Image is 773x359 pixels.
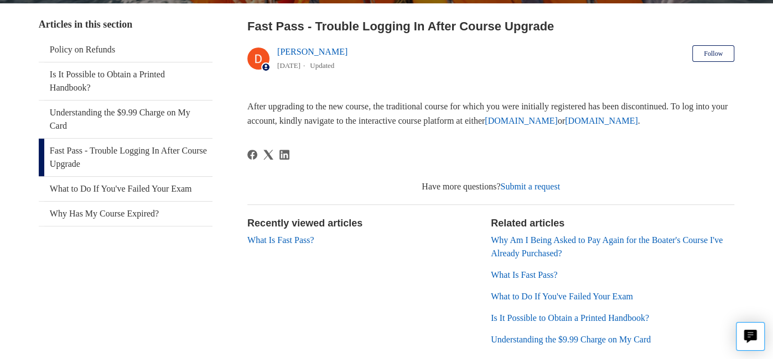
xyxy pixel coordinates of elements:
[247,150,257,160] svg: Share this page on Facebook
[310,61,334,70] li: Updated
[39,19,132,30] span: Articles in this section
[485,116,558,125] a: [DOMAIN_NAME]
[39,177,212,201] a: What to Do If You've Failed Your Exam
[247,180,734,193] div: Have more questions?
[39,202,212,226] a: Why Has My Course Expired?
[279,150,289,160] svg: Share this page on LinkedIn
[491,335,651,344] a: Understanding the $9.99 Charge on My Card
[565,116,638,125] a: [DOMAIN_NAME]
[39,62,212,100] a: Is It Possible to Obtain a Printed Handbook?
[247,235,314,245] a: What Is Fast Pass?
[39,101,212,138] a: Understanding the $9.99 Charge on My Card
[500,182,560,191] a: Submit a request
[491,270,557,279] a: What Is Fast Pass?
[247,17,734,35] h2: Fast Pass - Trouble Logging In After Course Upgrade
[277,61,300,70] time: 03/01/2024, 15:18
[247,102,728,125] span: After upgrading to the new course, the traditional course for which you were initially registered...
[491,235,723,258] a: Why Am I Being Asked to Pay Again for the Boater's Course I've Already Purchased?
[491,216,734,231] h2: Related articles
[263,150,273,160] a: X Corp
[39,38,212,62] a: Policy on Refunds
[279,150,289,160] a: LinkedIn
[247,216,480,231] h2: Recently viewed articles
[491,313,649,323] a: Is It Possible to Obtain a Printed Handbook?
[263,150,273,160] svg: Share this page on X Corp
[247,150,257,160] a: Facebook
[491,292,633,301] a: What to Do If You've Failed Your Exam
[692,45,734,62] button: Follow Article
[736,322,765,351] button: Live chat
[277,47,347,56] a: [PERSON_NAME]
[39,139,212,176] a: Fast Pass - Trouble Logging In After Course Upgrade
